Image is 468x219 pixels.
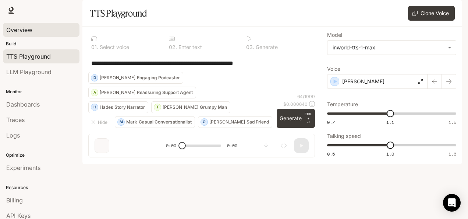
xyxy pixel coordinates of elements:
button: D[PERSON_NAME]Engaging Podcaster [88,72,183,84]
button: Hide [88,116,112,128]
p: Story Narrator [114,105,145,109]
div: M [118,116,124,128]
span: 1.1 [386,119,394,125]
p: [PERSON_NAME] [163,105,198,109]
button: A[PERSON_NAME]Reassuring Support Agent [88,87,196,98]
span: 0.5 [327,151,335,157]
p: Model [327,32,342,38]
p: Enter text [177,45,202,50]
button: GenerateCTRL +⏎ [277,109,315,128]
button: T[PERSON_NAME]Grumpy Man [151,101,230,113]
div: T [154,101,161,113]
button: HHadesStory Narrator [88,101,148,113]
p: CTRL + [305,112,312,121]
span: 1.5 [448,151,456,157]
p: Generate [254,45,278,50]
p: [PERSON_NAME] [100,90,135,95]
button: Clone Voice [408,6,455,21]
p: 0 3 . [246,45,254,50]
span: 0.7 [327,119,335,125]
p: Hades [100,105,113,109]
p: Sad Friend [247,120,269,124]
span: 1.5 [448,119,456,125]
p: Reassuring Support Agent [137,90,193,95]
p: Engaging Podcaster [137,76,180,80]
p: [PERSON_NAME] [342,78,384,85]
p: Voice [327,66,340,72]
div: O [201,116,208,128]
p: Casual Conversationalist [139,120,192,124]
p: Select voice [98,45,129,50]
div: D [91,72,98,84]
p: 0 2 . [169,45,177,50]
button: O[PERSON_NAME]Sad Friend [198,116,272,128]
p: ⏎ [305,112,312,125]
div: H [91,101,98,113]
p: 0 1 . [91,45,98,50]
p: Mark [126,120,137,124]
span: 1.0 [386,151,394,157]
div: inworld-tts-1-max [327,41,456,55]
p: Temperature [327,102,358,107]
p: [PERSON_NAME] [209,120,245,124]
h1: TTS Playground [90,6,147,21]
div: inworld-tts-1-max [333,44,444,51]
p: 64 / 1000 [297,93,315,100]
div: A [91,87,98,98]
button: MMarkCasual Conversationalist [115,116,195,128]
p: Talking speed [327,133,361,139]
p: Grumpy Man [200,105,227,109]
div: Open Intercom Messenger [443,194,461,212]
p: [PERSON_NAME] [100,76,135,80]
